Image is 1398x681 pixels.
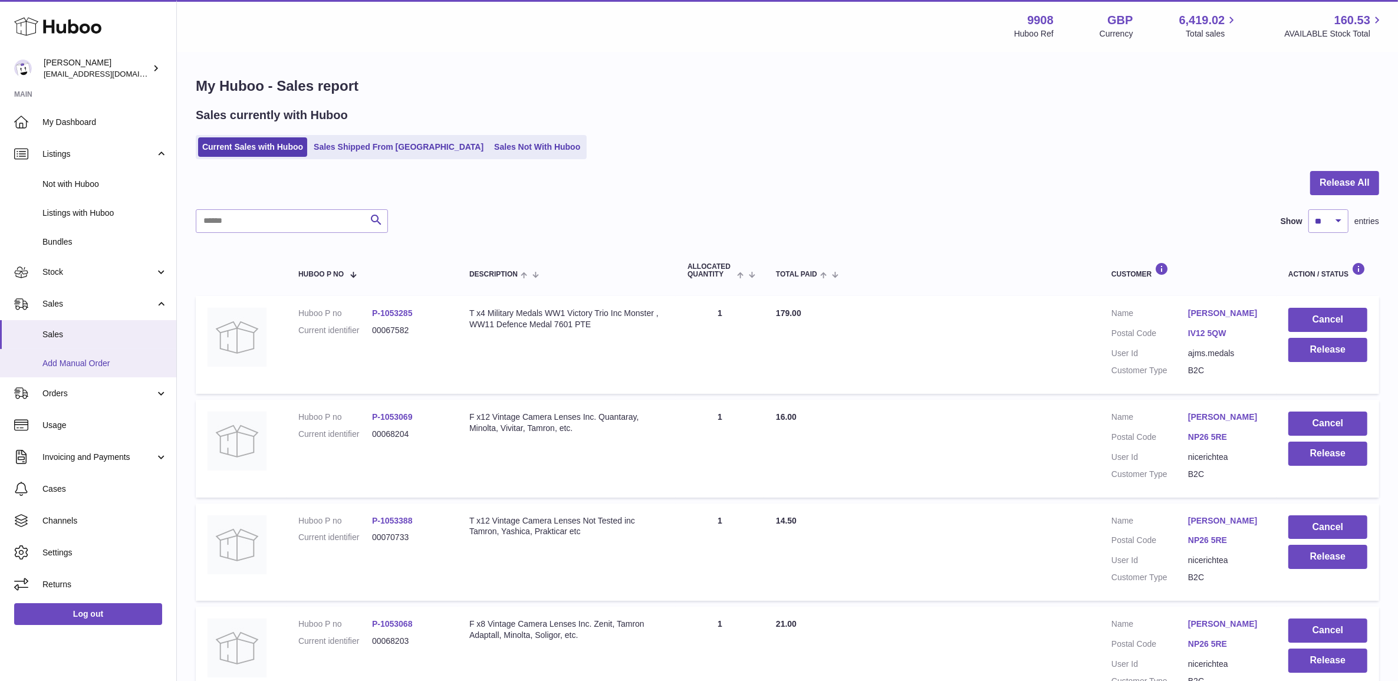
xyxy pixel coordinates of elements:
[1288,442,1367,466] button: Release
[1188,535,1265,546] a: NP26 5RE
[776,412,797,422] span: 16.00
[298,429,372,440] dt: Current identifier
[1188,348,1265,359] dd: ajms.medals
[208,412,267,471] img: no-photo.jpg
[1288,649,1367,673] button: Release
[1111,348,1188,359] dt: User Id
[42,547,167,558] span: Settings
[1111,308,1188,322] dt: Name
[42,329,167,340] span: Sales
[776,271,817,278] span: Total paid
[1111,572,1188,583] dt: Customer Type
[1107,12,1133,28] strong: GBP
[469,619,664,641] div: F x8 Vintage Camera Lenses Inc. Zenit, Tamron Adaptall, Minolta, Soligor, etc.
[298,532,372,543] dt: Current identifier
[1027,12,1054,28] strong: 9908
[372,325,446,336] dd: 00067582
[1288,545,1367,569] button: Release
[372,429,446,440] dd: 00068204
[14,60,32,77] img: tbcollectables@hotmail.co.uk
[1188,308,1265,319] a: [PERSON_NAME]
[42,388,155,399] span: Orders
[42,149,155,160] span: Listings
[1188,639,1265,650] a: NP26 5RE
[1288,412,1367,436] button: Cancel
[372,412,413,422] a: P-1053069
[298,636,372,647] dt: Current identifier
[1111,639,1188,653] dt: Postal Code
[310,137,488,157] a: Sales Shipped From [GEOGRAPHIC_DATA]
[42,452,155,463] span: Invoicing and Payments
[1354,216,1379,227] span: entries
[776,619,797,629] span: 21.00
[298,515,372,527] dt: Huboo P no
[1288,515,1367,539] button: Cancel
[1310,171,1379,195] button: Release All
[776,516,797,525] span: 14.50
[196,77,1379,96] h1: My Huboo - Sales report
[1188,365,1265,376] dd: B2C
[42,267,155,278] span: Stock
[1288,262,1367,278] div: Action / Status
[44,69,173,78] span: [EMAIL_ADDRESS][DOMAIN_NAME]
[1014,28,1054,40] div: Huboo Ref
[298,271,344,278] span: Huboo P no
[1281,216,1302,227] label: Show
[1100,28,1133,40] div: Currency
[1188,515,1265,527] a: [PERSON_NAME]
[42,236,167,248] span: Bundles
[208,619,267,677] img: no-photo.jpg
[1111,412,1188,426] dt: Name
[1288,338,1367,362] button: Release
[1179,12,1225,28] span: 6,419.02
[1188,432,1265,443] a: NP26 5RE
[1111,365,1188,376] dt: Customer Type
[208,308,267,367] img: no-photo.jpg
[198,137,307,157] a: Current Sales with Huboo
[469,412,664,434] div: F x12 Vintage Camera Lenses Inc. Quantaray, Minolta, Vivitar, Tamron, etc.
[298,325,372,336] dt: Current identifier
[372,636,446,647] dd: 00068203
[1188,328,1265,339] a: IV12 5QW
[469,308,664,330] div: T x4 Military Medals WW1 Victory Trio Inc Monster , WW11 Defence Medal 7601 PTE
[196,107,348,123] h2: Sales currently with Huboo
[42,298,155,310] span: Sales
[1111,659,1188,670] dt: User Id
[1186,28,1238,40] span: Total sales
[1179,12,1239,40] a: 6,419.02 Total sales
[1111,328,1188,342] dt: Postal Code
[1111,262,1265,278] div: Customer
[372,516,413,525] a: P-1053388
[1334,12,1370,28] span: 160.53
[1111,535,1188,549] dt: Postal Code
[1284,12,1384,40] a: 160.53 AVAILABLE Stock Total
[372,619,413,629] a: P-1053068
[1188,555,1265,566] dd: nicerichtea
[42,208,167,219] span: Listings with Huboo
[372,308,413,318] a: P-1053285
[1111,555,1188,566] dt: User Id
[42,420,167,431] span: Usage
[44,57,150,80] div: [PERSON_NAME]
[298,619,372,630] dt: Huboo P no
[1288,308,1367,332] button: Cancel
[469,271,518,278] span: Description
[42,179,167,190] span: Not with Huboo
[42,515,167,527] span: Channels
[1111,619,1188,633] dt: Name
[1288,619,1367,643] button: Cancel
[42,358,167,369] span: Add Manual Order
[42,483,167,495] span: Cases
[1111,452,1188,463] dt: User Id
[676,400,764,498] td: 1
[1188,469,1265,480] dd: B2C
[676,296,764,394] td: 1
[490,137,584,157] a: Sales Not With Huboo
[42,117,167,128] span: My Dashboard
[688,263,734,278] span: ALLOCATED Quantity
[469,515,664,538] div: T x12 Vintage Camera Lenses Not Tested inc Tamron, Yashica, Prakticar etc
[1111,515,1188,529] dt: Name
[298,412,372,423] dt: Huboo P no
[776,308,801,318] span: 179.00
[1188,619,1265,630] a: [PERSON_NAME]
